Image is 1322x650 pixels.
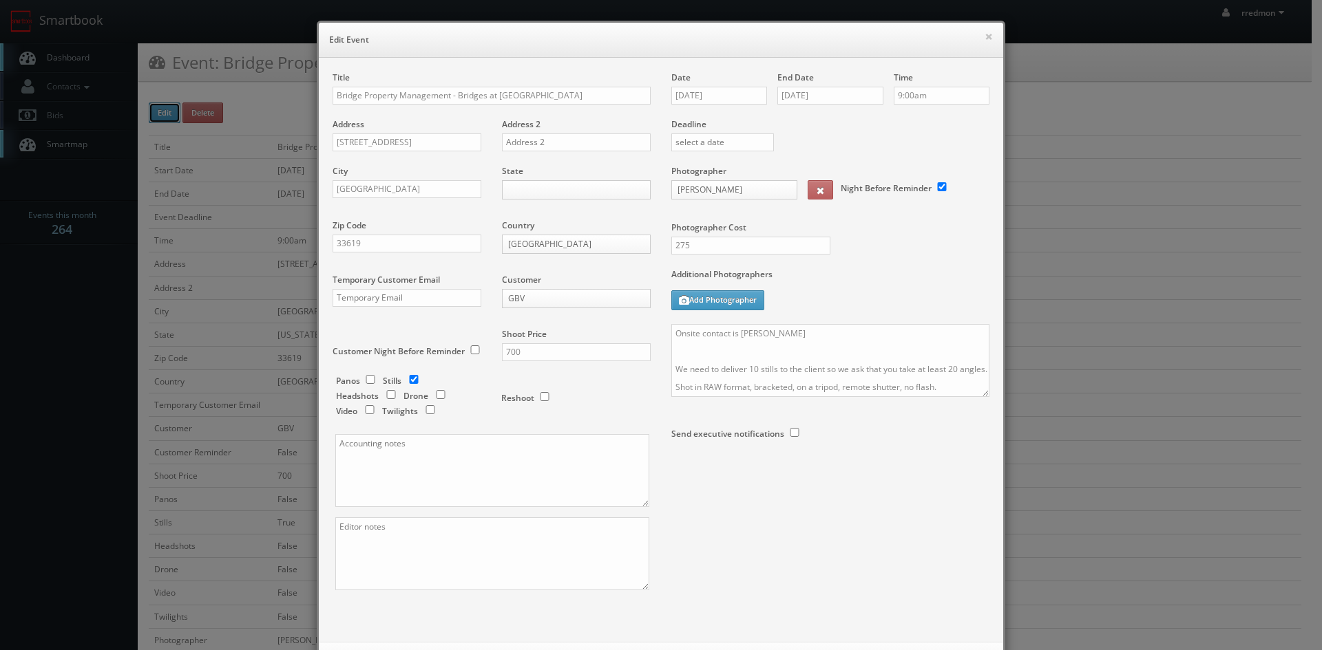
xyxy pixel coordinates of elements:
label: End Date [777,72,814,83]
label: Customer [502,274,541,285]
a: GBV [502,289,651,308]
label: Deadline [661,118,1000,130]
input: Address [333,133,481,151]
label: Shoot Price [502,328,547,340]
label: Country [502,219,534,231]
textarea: Onsite contact is [PERSON_NAME] We need to deliver 10 stills to the client so we ask that you tak... [671,324,989,397]
label: State [502,165,523,177]
label: Additional Photographers [671,268,989,287]
input: Photographer Cost [671,237,830,254]
label: Time [894,72,913,83]
label: Address [333,118,364,130]
label: Twilights [382,405,418,417]
span: [PERSON_NAME] [678,181,779,199]
label: Zip Code [333,219,366,231]
a: [PERSON_NAME] [671,180,797,199]
span: GBV [508,290,632,307]
h6: Edit Event [329,33,993,47]
label: Title [333,72,350,83]
label: Photographer Cost [661,221,1000,233]
label: Temporary Customer Email [333,274,440,285]
button: × [985,32,993,41]
input: Select a date [777,87,883,105]
label: Stills [383,375,401,387]
input: Title [333,87,651,105]
label: City [333,165,348,177]
label: Customer Night Before Reminder [333,345,465,357]
input: Temporary Email [333,289,481,307]
input: Shoot Price [502,343,651,361]
label: Address 2 [502,118,541,130]
a: [GEOGRAPHIC_DATA] [502,235,651,254]
label: Drone [403,390,428,402]
span: [GEOGRAPHIC_DATA] [508,235,632,253]
label: Video [336,405,357,417]
label: Reshoot [501,392,534,404]
label: Photographer [671,165,726,177]
label: Night Before Reminder [841,182,932,194]
label: Panos [336,375,360,387]
input: select a date [671,133,774,151]
label: Headshots [336,390,379,402]
button: Add Photographer [671,290,764,310]
input: Zip Code [333,235,481,252]
input: City [333,180,481,198]
label: Date [671,72,691,83]
input: Address 2 [502,133,651,151]
label: Send executive notifications [671,428,784,440]
input: Select a date [671,87,767,105]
